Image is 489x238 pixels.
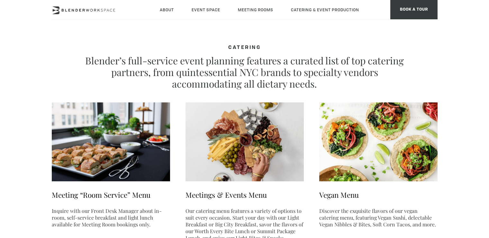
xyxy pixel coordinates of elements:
[52,207,170,228] p: Inquire with our Front Desk Manager about in-room, self-service breakfast and light lunch availab...
[319,207,438,228] p: Discover the exquisite flavors of our vegan catering menu, featuring Vegan Sushi, delectable Vega...
[52,190,150,200] a: Meeting “Room Service” Menu
[84,45,405,51] h4: CATERING
[84,55,405,90] p: Blender’s full-service event planning features a curated list of top catering partners, from quin...
[319,190,359,200] a: Vegan Menu
[186,190,267,200] a: Meetings & Events Menu
[457,207,489,238] iframe: Chat Widget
